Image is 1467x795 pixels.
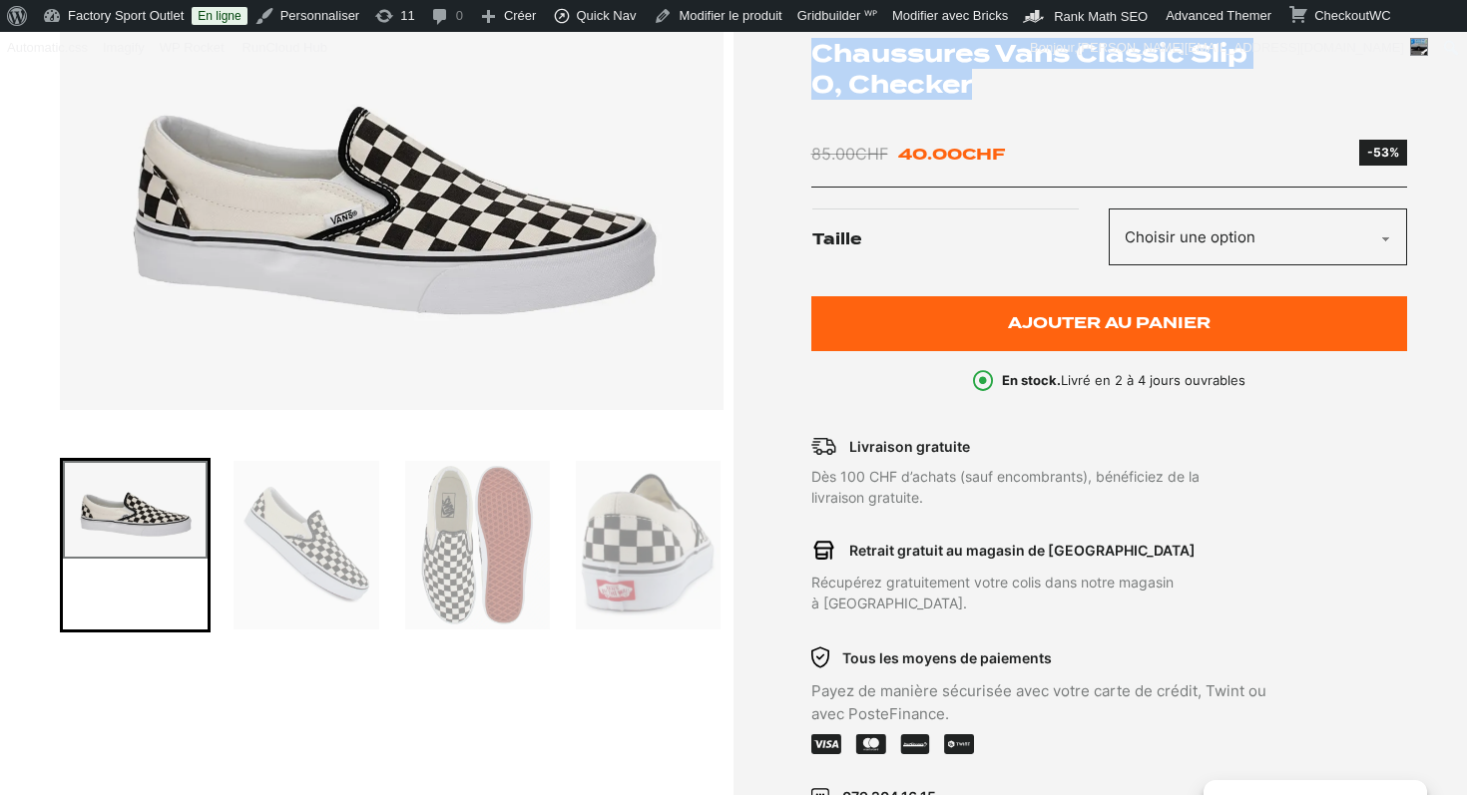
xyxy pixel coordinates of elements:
a: WP Rocket [153,32,233,64]
p: Dès 100 CHF d’achats (sauf encombrants), bénéficiez de la livraison gratuite. [811,466,1288,508]
bdi: 85.00 [811,144,888,164]
h1: Chaussures Vans Classic Slip 0, Checker [811,38,1408,100]
p: Tous les moyens de paiements [842,647,1052,668]
span: [PERSON_NAME][EMAIL_ADDRESS][DOMAIN_NAME] [1078,40,1404,55]
span: CHF [855,144,888,164]
span: Ajouter au panier [1008,315,1211,332]
p: Livré en 2 à 4 jours ouvrables [1002,371,1245,391]
bdi: 40.00 [898,145,1005,164]
div: Go to slide 4 [573,458,724,632]
a: Imagify [96,32,153,64]
span: Rank Math SEO [1054,9,1148,24]
div: Go to slide 1 [60,458,211,632]
a: Bonjour, [1023,32,1436,64]
p: Retrait gratuit au magasin de [GEOGRAPHIC_DATA] [849,540,1196,561]
p: Récupérez gratuitement votre colis dans notre magasin à [GEOGRAPHIC_DATA]. [811,572,1288,613]
span: CHF [962,145,1005,164]
b: En stock. [1002,372,1061,388]
div: Go to slide 2 [231,458,381,632]
p: Livraison gratuite [849,436,970,457]
label: Taille [812,208,1109,271]
a: En ligne [192,7,246,25]
p: Payez de manière sécurisée avec votre carte de crédit, Twint ou avec PosteFinance. [811,680,1288,725]
div: RunCloud Hub [233,32,337,64]
div: -53% [1367,144,1399,162]
button: Ajouter au panier [811,296,1408,351]
div: Go to slide 3 [402,458,553,632]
